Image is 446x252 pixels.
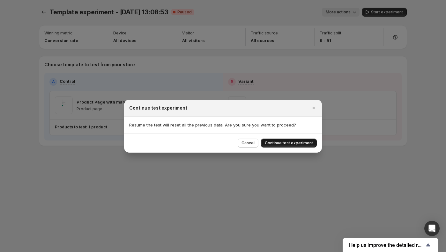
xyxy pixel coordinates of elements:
span: Help us improve the detailed report for A/B campaigns [349,242,424,248]
span: Cancel [242,140,255,146]
button: Cancel [238,139,258,148]
button: Show survey - Help us improve the detailed report for A/B campaigns [349,241,432,249]
span: Continue test experiment [265,140,313,146]
h2: Continue test experiment [129,105,187,111]
button: Close [309,104,318,112]
p: Resume the test will reset all the previous data. Are you sure you want to proceed? [129,122,317,128]
div: Open Intercom Messenger [424,221,440,236]
button: Continue test experiment [261,139,317,148]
